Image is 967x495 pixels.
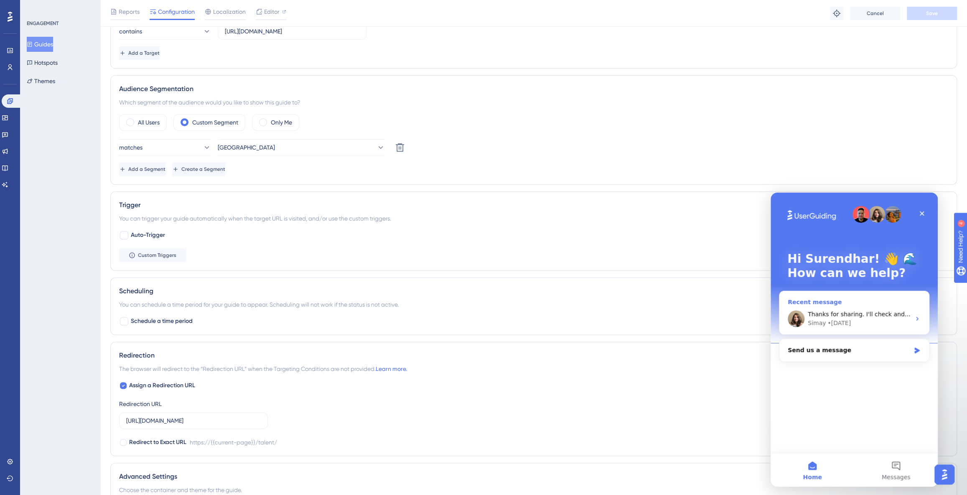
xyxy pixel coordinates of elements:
[119,142,143,152] span: matches
[218,139,385,156] button: [GEOGRAPHIC_DATA]
[119,300,948,310] div: You can schedule a time period for your guide to appear. Scheduling will not work if the status i...
[218,142,275,152] span: [GEOGRAPHIC_DATA]
[192,117,238,127] label: Custom Segment
[119,162,165,176] button: Add a Segment
[57,126,80,135] div: • [DATE]
[119,200,948,210] div: Trigger
[119,97,948,107] div: Which segment of the audience would you like to show this guide to?
[181,166,225,173] span: Create a Segment
[119,7,140,17] span: Reports
[376,366,407,372] a: Learn more.
[271,117,292,127] label: Only Me
[867,10,884,17] span: Cancel
[128,50,160,56] span: Add a Target
[119,213,948,223] div: You can trigger your guide automatically when the target URL is visited, and/or use the custom tr...
[119,23,211,40] button: contains
[119,350,948,360] div: Redirection
[119,84,948,94] div: Audience Segmentation
[27,37,53,52] button: Guides
[138,117,160,127] label: All Users
[225,27,359,36] input: yourwebsite.com/path
[37,118,183,125] span: Thanks for sharing. I'll check and get back to you.
[119,485,948,495] div: Choose the container and theme for the guide.
[932,462,957,487] iframe: UserGuiding AI Assistant Launcher
[119,472,948,482] div: Advanced Settings
[131,230,165,240] span: Auto-Trigger
[190,437,277,447] div: https://{{current-page}}/talent/
[17,153,140,162] div: Send us a message
[119,46,160,60] button: Add a Target
[119,364,407,374] span: The browser will redirect to the “Redirection URL” when the Targeting Conditions are not provided.
[119,286,948,296] div: Scheduling
[119,139,211,156] button: matches
[32,282,51,287] span: Home
[264,7,280,17] span: Editor
[20,2,52,12] span: Need Help?
[771,193,938,487] iframe: Intercom live chat
[172,162,225,176] button: Create a Segment
[129,381,195,391] span: Assign a Redirection URL
[213,7,246,17] span: Localization
[138,252,176,259] span: Custom Triggers
[119,26,142,36] span: contains
[126,416,261,425] input: https://www.example.com/
[27,55,58,70] button: Hotspots
[907,7,957,20] button: Save
[111,282,140,287] span: Messages
[119,399,162,409] div: Redirection URL
[27,74,55,89] button: Themes
[27,20,59,27] div: ENGAGEMENT
[131,316,193,326] span: Schedule a time period
[129,437,186,447] span: Redirect to Exact URL
[158,7,195,17] span: Configuration
[850,7,900,20] button: Cancel
[144,13,159,28] div: Close
[926,10,938,17] span: Save
[8,146,159,169] div: Send us a message
[84,261,167,294] button: Messages
[119,249,186,262] button: Custom Triggers
[37,126,55,135] div: Simay
[58,4,61,11] div: 4
[128,166,165,173] span: Add a Segment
